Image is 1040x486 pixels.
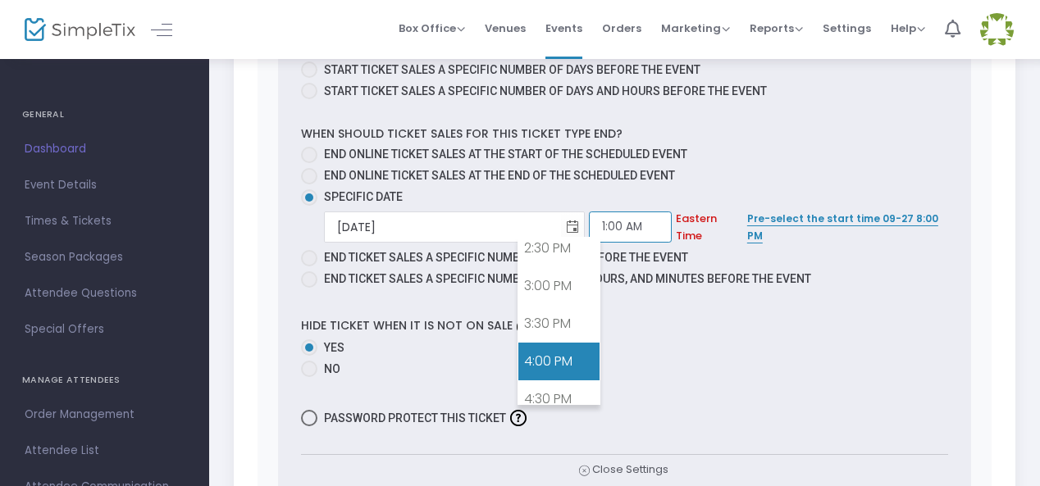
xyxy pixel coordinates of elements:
span: Reports [750,20,803,36]
span: Orders [602,7,641,49]
span: Events [545,7,582,49]
img: question-mark [510,410,527,426]
span: End online ticket sales at the start of the scheduled event [324,148,687,161]
button: Toggle calendar [561,211,584,244]
a: 4:30 PM [518,380,600,418]
input: End Time [589,211,672,243]
span: Venues [485,7,526,49]
span: End ticket sales a specific number of days, hours, and minutes before the event [324,272,811,285]
span: Order Management [25,404,185,425]
a: 3:30 PM [518,305,600,343]
label: Hide ticket when it is not on sale [301,313,537,338]
span: Help [891,20,925,36]
span: Start ticket sales a specific number of days before the event [324,63,700,76]
a: 2:30 PM [518,229,600,267]
a: 3:00 PM [518,267,600,305]
input: End Date [325,211,561,244]
span: Special Offers [25,319,185,340]
span: Yes [317,339,344,357]
span: Eastern Time [676,211,717,243]
span: Times & Tickets [25,211,185,232]
label: When should ticket sales for this ticket type end? [301,125,623,143]
span: Close Settings [579,461,668,479]
span: End ticket sales a specific number of days before the event [324,251,688,264]
a: 4:00 PM [518,343,600,380]
span: No [317,361,340,378]
span: Password protect this ticket [324,408,506,428]
span: End online ticket sales at the end of the scheduled event [324,169,675,182]
span: Marketing [661,20,730,36]
span: Start ticket sales a specific number of days and hours before the event [324,84,767,98]
span: Season Packages [25,247,185,268]
span: Pre-select the start time 09-27 8:00 PM [747,211,938,243]
span: Dashboard [25,139,185,160]
span: Specific Date [324,190,403,203]
span: Event Details [25,175,185,196]
span: Attendee Questions [25,283,185,304]
span: Settings [823,7,871,49]
h4: MANAGE ATTENDEES [22,364,187,397]
span: Attendee List [25,440,185,461]
h4: GENERAL [22,98,187,131]
span: Box Office [399,20,465,36]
